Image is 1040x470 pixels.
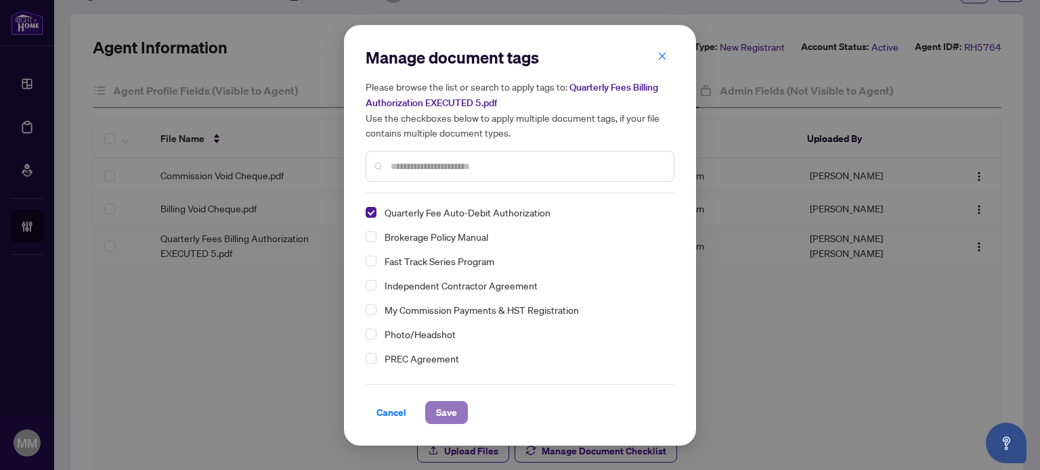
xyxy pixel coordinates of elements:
[385,204,550,220] span: Quarterly Fee Auto-Debit Authorization
[366,353,376,364] span: Select PREC Agreement
[366,304,376,315] span: Select My Commission Payments & HST Registration
[385,302,579,318] span: My Commission Payments & HST Registration
[379,204,666,220] span: Quarterly Fee Auto-Debit Authorization
[385,277,538,293] span: Independent Contractor Agreement
[366,401,417,424] button: Cancel
[366,81,658,109] span: Quarterly Fees Billing Authorization EXECUTED 5.pdf
[366,79,674,140] h5: Please browse the list or search to apply tags to: Use the checkboxes below to apply multiple doc...
[376,402,406,423] span: Cancel
[366,207,376,218] span: Select Quarterly Fee Auto-Debit Authorization
[366,280,376,291] span: Select Independent Contractor Agreement
[379,326,666,342] span: Photo/Headshot
[366,256,376,266] span: Select Fast Track Series Program
[436,402,457,423] span: Save
[385,253,494,269] span: Fast Track Series Program
[366,47,674,68] h2: Manage document tags
[366,329,376,339] span: Select Photo/Headshot
[385,326,456,342] span: Photo/Headshot
[657,51,667,61] span: close
[379,350,666,367] span: PREC Agreement
[986,423,1026,463] button: Open asap
[379,253,666,269] span: Fast Track Series Program
[379,302,666,318] span: My Commission Payments & HST Registration
[379,277,666,293] span: Independent Contractor Agreement
[366,231,376,242] span: Select Brokerage Policy Manual
[425,401,468,424] button: Save
[385,350,459,367] span: PREC Agreement
[379,229,666,245] span: Brokerage Policy Manual
[385,229,488,245] span: Brokerage Policy Manual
